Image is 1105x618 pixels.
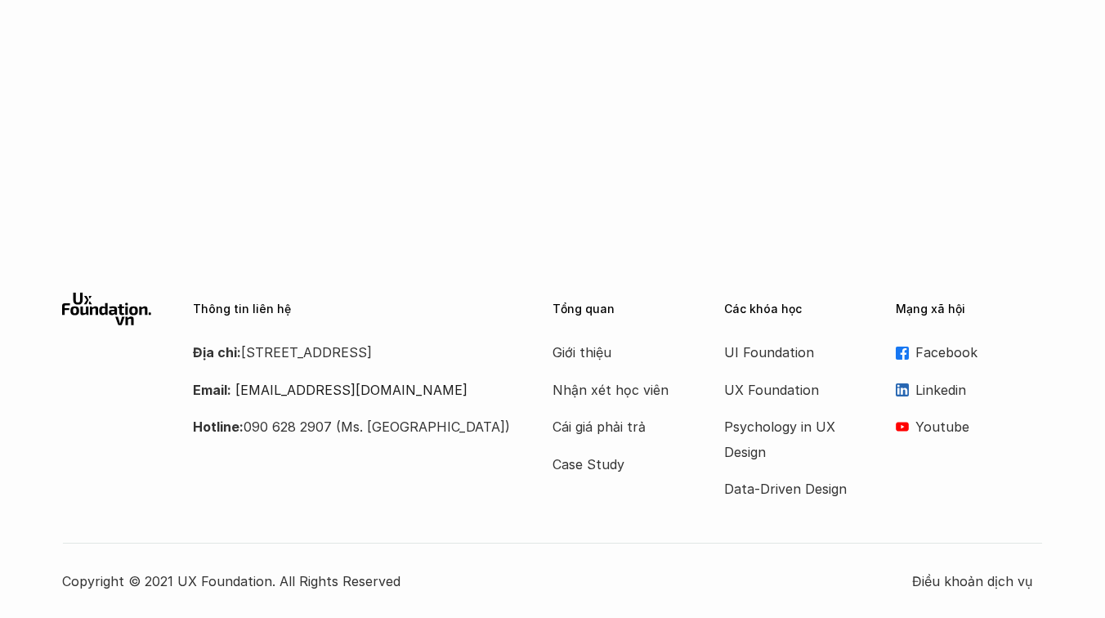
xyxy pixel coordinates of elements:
[724,302,871,316] p: Các khóa học
[62,569,912,593] p: Copyright © 2021 UX Foundation. All Rights Reserved
[915,340,1043,365] p: Facebook
[724,340,855,365] a: UI Foundation
[896,340,1043,365] a: Facebook
[552,340,683,365] a: Giới thiệu
[552,414,683,439] a: Cái giá phải trả
[235,382,467,398] a: [EMAIL_ADDRESS][DOMAIN_NAME]
[552,302,700,316] p: Tổng quan
[552,378,683,402] a: Nhận xét học viên
[724,378,855,402] a: UX Foundation
[193,302,512,316] p: Thông tin liên hệ
[896,414,1043,439] a: Youtube
[896,302,1043,316] p: Mạng xã hội
[724,477,855,501] a: Data-Driven Design
[193,414,512,439] p: 090 628 2907 (Ms. [GEOGRAPHIC_DATA])
[193,382,231,398] strong: Email:
[193,419,244,435] strong: Hotline:
[193,344,241,360] strong: Địa chỉ:
[724,414,855,464] a: Psychology in UX Design
[912,569,1043,593] a: Điều khoản dịch vụ
[896,378,1043,402] a: Linkedin
[552,452,683,477] a: Case Study
[915,378,1043,402] p: Linkedin
[915,414,1043,439] p: Youtube
[193,340,512,365] p: [STREET_ADDRESS]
